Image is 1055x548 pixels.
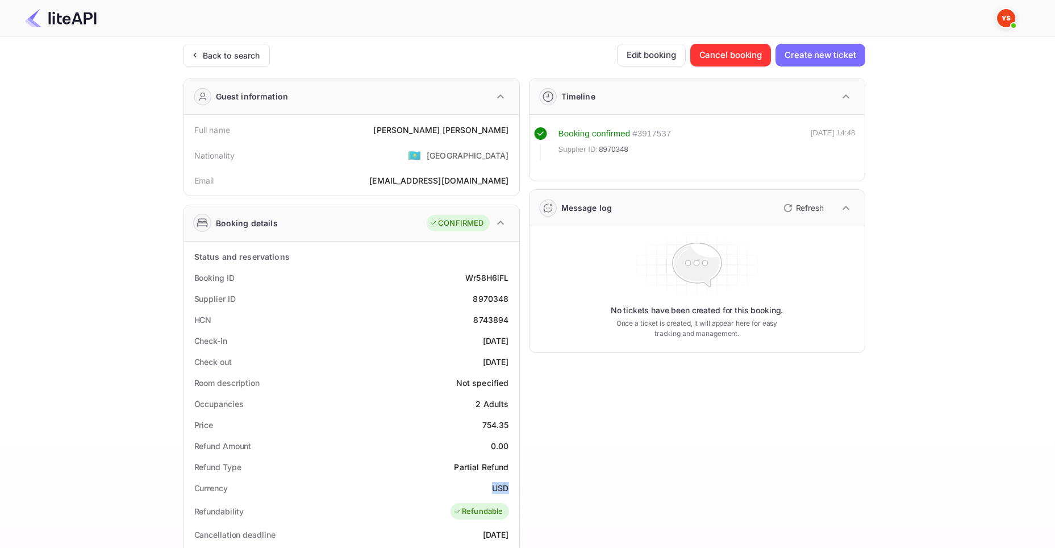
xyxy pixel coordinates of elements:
div: Partial Refund [454,461,508,473]
img: LiteAPI Logo [25,9,97,27]
div: [DATE] 14:48 [811,127,856,160]
div: 0.00 [491,440,509,452]
button: Edit booking [617,44,686,67]
div: Check-in [194,335,227,347]
div: 8970348 [473,293,508,305]
div: 754.35 [482,419,509,431]
img: Yandex Support [997,9,1015,27]
p: No tickets have been created for this booking. [611,305,783,316]
div: Room description [194,377,260,389]
div: Price [194,419,214,431]
div: [EMAIL_ADDRESS][DOMAIN_NAME] [369,175,508,186]
div: Refundability [194,505,244,517]
div: Not specified [456,377,509,389]
div: Status and reservations [194,251,290,263]
span: Supplier ID: [558,144,598,155]
div: HCN [194,314,212,326]
div: Occupancies [194,398,244,410]
div: Message log [561,202,612,214]
span: 8970348 [599,144,628,155]
div: Wr58H6iFL [465,272,508,284]
div: Refund Type [194,461,241,473]
div: Refund Amount [194,440,252,452]
button: Create new ticket [775,44,865,67]
div: Timeline [561,90,595,102]
div: Email [194,175,214,186]
div: [DATE] [483,529,509,541]
div: Supplier ID [194,293,236,305]
span: United States [408,145,421,165]
div: [DATE] [483,335,509,347]
div: [DATE] [483,356,509,368]
p: Once a ticket is created, it will appear here for easy tracking and management. [607,318,787,339]
div: Refundable [453,506,503,517]
div: 8743894 [473,314,508,326]
div: Nationality [194,150,235,161]
div: CONFIRMED [429,218,483,229]
div: [PERSON_NAME] [PERSON_NAME] [373,124,508,136]
div: # 3917537 [632,127,671,140]
div: [GEOGRAPHIC_DATA] [427,150,509,161]
div: Full name [194,124,230,136]
div: Back to search [203,49,260,61]
p: Refresh [796,202,824,214]
div: Booking ID [194,272,235,284]
div: Booking details [216,217,278,229]
div: Check out [194,356,232,368]
button: Refresh [777,199,828,217]
div: 2 Adults [476,398,508,410]
div: Currency [194,482,228,494]
div: USD [492,482,508,494]
button: Cancel booking [690,44,772,67]
div: Guest information [216,90,289,102]
div: Cancellation deadline [194,529,276,541]
div: Booking confirmed [558,127,631,140]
